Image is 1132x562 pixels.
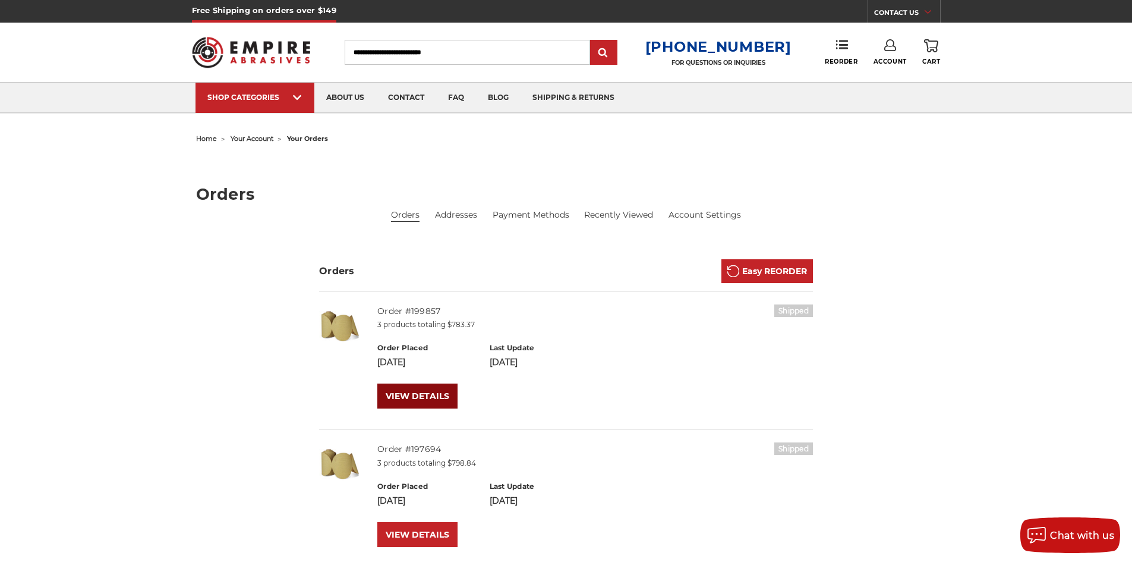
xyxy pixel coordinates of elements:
[584,209,653,221] a: Recently Viewed
[377,319,813,330] p: 3 products totaling $783.37
[1020,517,1120,553] button: Chat with us
[493,209,569,221] a: Payment Methods
[377,306,440,316] a: Order #199857
[1050,530,1114,541] span: Chat with us
[207,93,302,102] div: SHOP CATEGORIES
[490,343,589,353] h6: Last Update
[874,58,907,65] span: Account
[922,58,940,65] span: Cart
[231,134,273,143] a: your account
[196,186,936,202] h1: Orders
[774,304,813,317] h6: Shipped
[319,442,361,484] img: 6" DA Sanding Discs on a Roll
[490,495,518,506] span: [DATE]
[645,38,792,55] a: [PHONE_NUMBER]
[825,58,857,65] span: Reorder
[377,495,405,506] span: [DATE]
[476,83,521,113] a: blog
[490,481,589,492] h6: Last Update
[314,83,376,113] a: about us
[376,83,436,113] a: contact
[287,134,328,143] span: your orders
[377,444,441,454] a: Order #197694
[196,134,217,143] a: home
[377,357,405,368] span: [DATE]
[377,458,813,469] p: 3 products totaling $798.84
[436,83,476,113] a: faq
[377,384,458,409] a: VIEW DETAILS
[192,29,311,76] img: Empire Abrasives
[774,442,813,455] h6: Shipped
[721,259,813,283] a: Easy REORDER
[319,304,361,346] img: 6" DA Sanding Discs on a Roll
[874,6,940,23] a: CONTACT US
[391,209,420,222] li: Orders
[669,209,741,221] a: Account Settings
[645,59,792,67] p: FOR QUESTIONS OR INQUIRIES
[377,481,477,492] h6: Order Placed
[922,39,940,65] a: Cart
[490,357,518,368] span: [DATE]
[377,343,477,353] h6: Order Placed
[521,83,626,113] a: shipping & returns
[435,209,477,221] a: Addresses
[825,39,857,65] a: Reorder
[592,41,616,65] input: Submit
[319,264,355,278] h3: Orders
[377,522,458,547] a: VIEW DETAILS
